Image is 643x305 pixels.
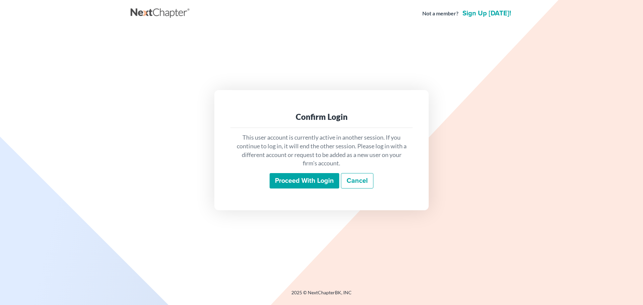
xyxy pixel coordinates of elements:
[341,173,373,188] a: Cancel
[270,173,339,188] input: Proceed with login
[422,10,458,17] strong: Not a member?
[236,133,407,168] p: This user account is currently active in another session. If you continue to log in, it will end ...
[236,111,407,122] div: Confirm Login
[461,10,512,17] a: Sign up [DATE]!
[131,289,512,301] div: 2025 © NextChapterBK, INC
